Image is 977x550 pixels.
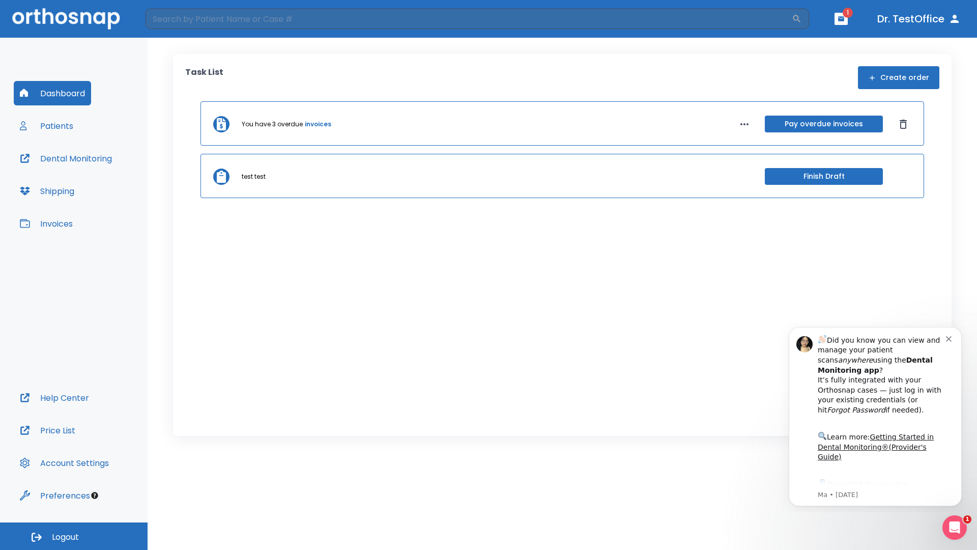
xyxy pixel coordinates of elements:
[185,66,223,89] p: Task List
[90,491,99,500] div: Tooltip anchor
[44,173,173,182] p: Message from Ma, sent 5w ago
[942,515,967,540] iframe: Intercom live chat
[858,66,939,89] button: Create order
[44,160,173,212] div: Download the app: | ​ Let us know if you need help getting started!
[843,8,853,18] span: 1
[44,162,135,181] a: App Store
[14,483,96,508] button: Preferences
[173,16,181,24] button: Dismiss notification
[14,146,118,171] button: Dental Monitoring
[146,9,792,29] input: Search by Patient Name or Case #
[765,168,883,185] button: Finish Draft
[963,515,971,524] span: 1
[773,318,977,512] iframe: Intercom notifications message
[242,120,303,129] p: You have 3 overdue
[14,451,115,475] button: Account Settings
[14,418,81,443] button: Price List
[14,386,95,410] button: Help Center
[14,114,79,138] button: Patients
[14,211,79,236] button: Invoices
[14,179,80,203] button: Shipping
[52,532,79,543] span: Logout
[305,120,331,129] a: invoices
[242,172,266,181] p: test test
[895,116,911,132] button: Dismiss
[765,116,883,132] button: Pay overdue invoices
[873,10,965,28] button: Dr. TestOffice
[12,8,120,29] img: Orthosnap
[14,81,91,105] button: Dashboard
